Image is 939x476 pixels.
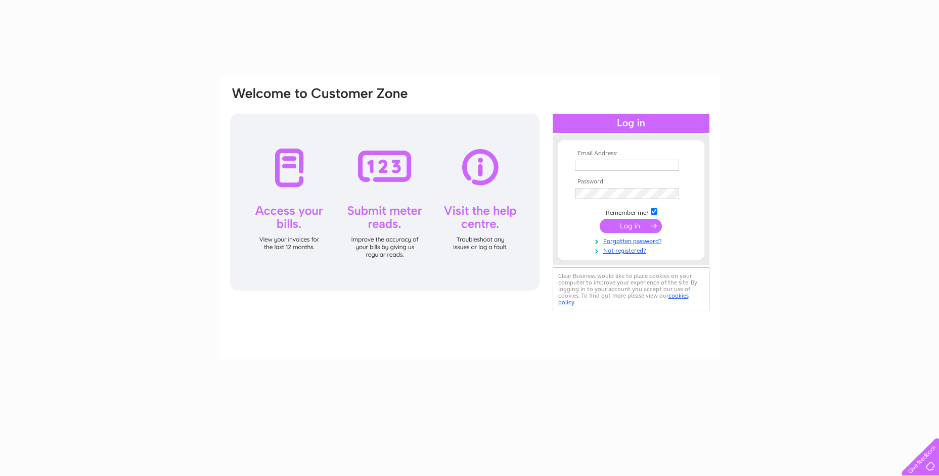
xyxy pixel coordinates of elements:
[572,150,690,157] th: Email Address:
[553,267,709,311] div: Clear Business would like to place cookies on your computer to improve your experience of the sit...
[558,292,689,306] a: cookies policy
[600,219,662,233] input: Submit
[575,245,690,255] a: Not registered?
[572,207,690,217] td: Remember me?
[575,235,690,245] a: Forgotten password?
[572,178,690,185] th: Password:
